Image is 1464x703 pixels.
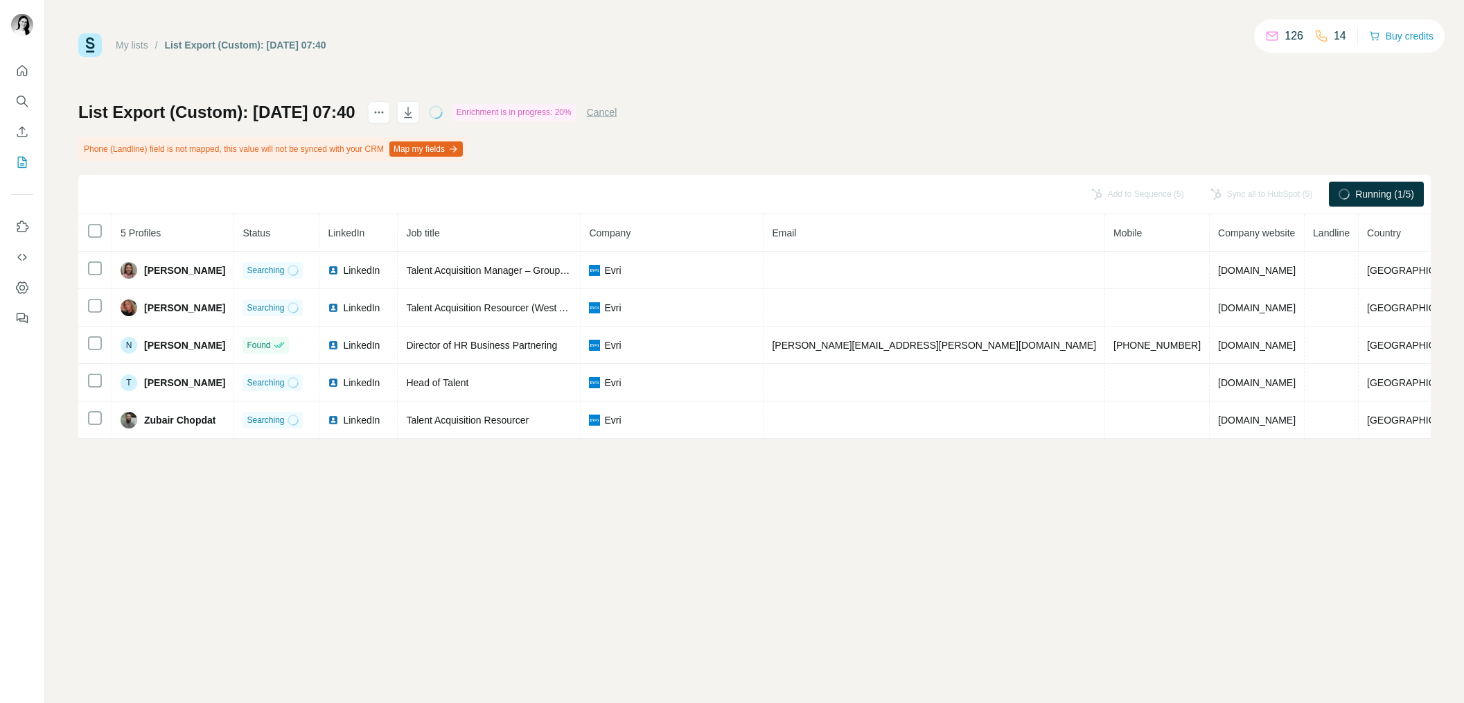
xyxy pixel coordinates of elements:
span: [DOMAIN_NAME] [1218,415,1296,426]
button: Map my fields [389,141,463,157]
button: actions [368,101,390,123]
span: Searching [247,302,284,314]
button: My lists [11,150,33,175]
span: Searching [247,264,284,277]
span: [PHONE_NUMBER] [1113,340,1201,351]
a: My lists [116,40,148,51]
span: [DOMAIN_NAME] [1218,340,1296,351]
button: Quick start [11,58,33,83]
span: [DOMAIN_NAME] [1218,377,1296,388]
div: T [121,374,137,391]
span: Evri [604,413,621,427]
span: Country [1367,227,1401,238]
span: LinkedIn [343,413,380,427]
img: company-logo [589,415,600,426]
span: Head of Talent [406,377,468,388]
li: / [155,38,158,52]
span: Director of HR Business Partnering [406,340,557,351]
span: Evri [604,263,621,277]
span: Company website [1218,227,1295,238]
div: Enrichment is in progress: 20% [452,104,576,121]
span: [PERSON_NAME] [144,263,225,277]
span: Landline [1313,227,1350,238]
span: [PERSON_NAME][EMAIL_ADDRESS][PERSON_NAME][DOMAIN_NAME] [772,340,1096,351]
img: LinkedIn logo [328,265,339,276]
img: Surfe Logo [78,33,102,57]
div: Phone (Landline) field is not mapped, this value will not be synced with your CRM [78,137,466,161]
span: Talent Acquisition Resourcer (West Area) [406,302,582,313]
button: Enrich CSV [11,119,33,144]
span: [DOMAIN_NAME] [1218,265,1296,276]
span: Mobile [1113,227,1142,238]
span: Running (1/5) [1355,187,1414,201]
img: LinkedIn logo [328,377,339,388]
button: Dashboard [11,275,33,300]
p: 126 [1285,28,1303,44]
span: LinkedIn [343,338,380,352]
h1: List Export (Custom): [DATE] 07:40 [78,101,355,123]
span: Evri [604,301,621,315]
span: 5 Profiles [121,227,161,238]
span: [DOMAIN_NAME] [1218,302,1296,313]
p: 14 [1334,28,1346,44]
span: Found [247,339,270,351]
button: Search [11,89,33,114]
span: Company [589,227,630,238]
img: Avatar [121,262,137,279]
img: company-logo [589,302,600,313]
img: LinkedIn logo [328,415,339,426]
span: Searching [247,376,284,389]
span: Talent Acquisition Resourcer [406,415,529,426]
button: Feedback [11,306,33,331]
span: Evri [604,376,621,390]
span: Status [242,227,270,238]
span: Zubair Chopdat [144,413,215,427]
span: LinkedIn [328,227,364,238]
img: LinkedIn logo [328,302,339,313]
span: LinkedIn [343,376,380,390]
span: Searching [247,414,284,426]
img: Avatar [121,300,137,316]
span: [PERSON_NAME] [144,301,225,315]
span: Email [772,227,796,238]
img: Avatar [121,412,137,428]
span: [PERSON_NAME] [144,376,225,390]
div: N [121,337,137,354]
img: company-logo [589,377,600,388]
span: LinkedIn [343,301,380,315]
div: List Export (Custom): [DATE] 07:40 [165,38,326,52]
span: LinkedIn [343,263,380,277]
img: company-logo [589,265,600,276]
span: Job title [406,227,439,238]
button: Use Surfe API [11,245,33,270]
span: Evri [604,338,621,352]
button: Cancel [587,105,617,119]
img: Avatar [11,14,33,36]
span: [PERSON_NAME] [144,338,225,352]
span: Talent Acquisition Manager – Group Strategic ([GEOGRAPHIC_DATA]) [406,265,711,276]
button: Buy credits [1369,26,1434,46]
button: Use Surfe on LinkedIn [11,214,33,239]
img: company-logo [589,340,600,351]
img: LinkedIn logo [328,340,339,351]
